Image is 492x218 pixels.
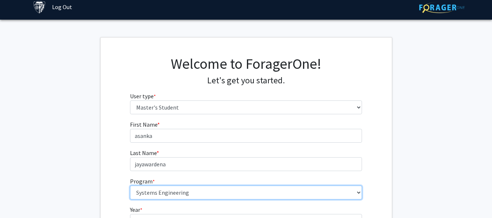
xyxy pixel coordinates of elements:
img: Johns Hopkins University Logo [33,1,46,13]
h4: Let's get you started. [130,75,362,86]
span: Last Name [130,149,157,156]
h1: Welcome to ForagerOne! [130,55,362,72]
label: User type [130,92,156,100]
iframe: Chat [5,185,31,213]
label: Program [130,177,155,186]
label: Year [130,205,142,214]
span: First Name [130,121,157,128]
img: ForagerOne Logo [419,2,465,13]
